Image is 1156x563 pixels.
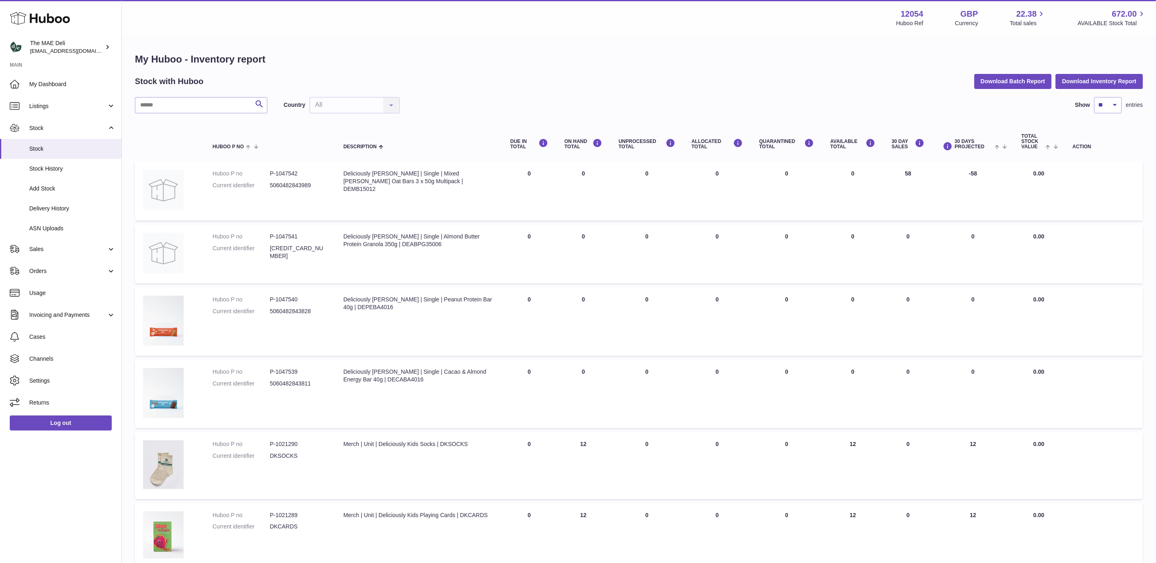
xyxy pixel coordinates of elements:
[683,162,751,221] td: 0
[213,233,270,240] dt: Huboo P no
[270,368,327,376] dd: P-1047539
[1056,74,1143,89] button: Download Inventory Report
[270,245,327,260] dd: [CREDIT_CARD_NUMBER]
[1016,9,1037,19] span: 22.38
[29,399,115,407] span: Returns
[343,170,494,193] div: Deliciously [PERSON_NAME] | Single | Mixed [PERSON_NAME] Oat Bars 3 x 50g Multipack | DEMB15012
[213,170,270,178] dt: Huboo P no
[343,296,494,311] div: Deliciously [PERSON_NAME] | Single | Peanut Protein Bar 40g | DEPEBA4016
[29,80,115,88] span: My Dashboard
[135,76,204,87] h2: Stock with Huboo
[143,296,184,346] img: product image
[29,124,107,132] span: Stock
[1073,144,1135,149] div: Action
[270,307,327,315] dd: 5060482843828
[683,360,751,428] td: 0
[1078,9,1146,27] a: 672.00 AVAILABLE Stock Total
[343,233,494,248] div: Deliciously [PERSON_NAME] | Single | Almond Butter Protein Granola 350g | DEABPG35006
[270,380,327,388] dd: 5060482843811
[822,360,884,428] td: 0
[343,440,494,448] div: Merch | Unit | Deliciously Kids Socks | DKSOCKS
[1075,101,1090,109] label: Show
[213,307,270,315] dt: Current identifier
[270,523,327,531] dd: DKCARDS
[822,225,884,284] td: 0
[143,440,184,489] img: product image
[213,368,270,376] dt: Huboo P no
[270,452,327,460] dd: DKSOCKS
[30,39,103,55] div: The MAE Deli
[284,101,306,109] label: Country
[618,139,675,149] div: UNPROCESSED Total
[343,144,377,149] span: Description
[29,185,115,193] span: Add Stock
[556,162,610,221] td: 0
[683,432,751,499] td: 0
[1022,134,1043,150] span: Total stock value
[213,182,270,189] dt: Current identifier
[1033,296,1044,303] span: 0.00
[933,432,1013,499] td: 12
[610,360,683,428] td: 0
[29,377,115,385] span: Settings
[143,511,184,559] img: product image
[143,368,184,418] img: product image
[955,19,978,27] div: Currency
[1033,512,1044,518] span: 0.00
[955,139,993,149] span: 30 DAYS PROJECTED
[884,162,933,221] td: 58
[270,233,327,240] dd: P-1047541
[29,102,107,110] span: Listings
[610,162,683,221] td: 0
[822,288,884,356] td: 0
[502,162,556,221] td: 0
[884,288,933,356] td: 0
[785,233,788,240] span: 0
[556,360,610,428] td: 0
[785,512,788,518] span: 0
[785,441,788,447] span: 0
[270,296,327,303] dd: P-1047540
[785,170,788,177] span: 0
[831,139,876,149] div: AVAILABLE Total
[556,225,610,284] td: 0
[29,225,115,232] span: ASN Uploads
[502,225,556,284] td: 0
[213,144,244,149] span: Huboo P no
[502,432,556,499] td: 0
[933,360,1013,428] td: 0
[884,432,933,499] td: 0
[29,205,115,212] span: Delivery History
[343,368,494,383] div: Deliciously [PERSON_NAME] | Single | Cacao & Almond Energy Bar 40g | DECABA4016
[213,440,270,448] dt: Huboo P no
[29,333,115,341] span: Cases
[884,225,933,284] td: 0
[683,225,751,284] td: 0
[213,452,270,460] dt: Current identifier
[564,139,602,149] div: ON HAND Total
[1033,368,1044,375] span: 0.00
[884,360,933,428] td: 0
[933,162,1013,221] td: -58
[1010,9,1046,27] a: 22.38 Total sales
[785,296,788,303] span: 0
[1033,170,1044,177] span: 0.00
[213,511,270,519] dt: Huboo P no
[1126,101,1143,109] span: entries
[822,432,884,499] td: 12
[270,440,327,448] dd: P-1021290
[143,170,184,210] img: product image
[759,139,814,149] div: QUARANTINED Total
[901,9,924,19] strong: 12054
[343,511,494,519] div: Merch | Unit | Deliciously Kids Playing Cards | DKCARDS
[270,182,327,189] dd: 5060482843989
[1033,233,1044,240] span: 0.00
[510,139,548,149] div: DUE IN TOTAL
[10,416,112,430] a: Log out
[1078,19,1146,27] span: AVAILABLE Stock Total
[29,289,115,297] span: Usage
[610,225,683,284] td: 0
[502,360,556,428] td: 0
[822,162,884,221] td: 0
[10,41,22,53] img: logistics@deliciouslyella.com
